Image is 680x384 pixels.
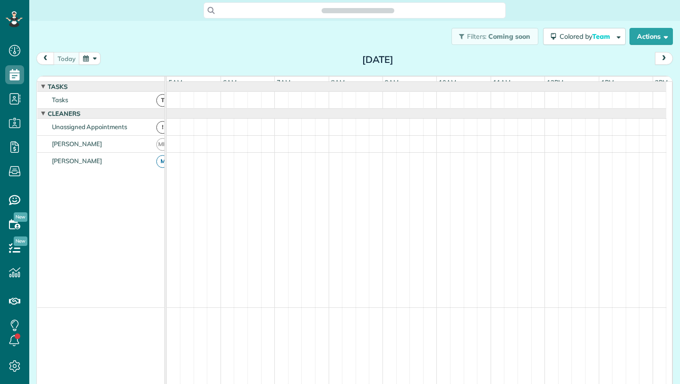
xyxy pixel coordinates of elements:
span: 8am [329,79,347,86]
button: Actions [629,28,673,45]
span: Search ZenMaid… [331,6,384,15]
span: New [14,236,27,246]
span: MH [156,138,169,151]
span: 11am [491,79,512,86]
span: 2pm [653,79,670,86]
span: Tasks [46,83,69,90]
span: Colored by [560,32,613,41]
span: Tasks [50,96,70,104]
button: prev [36,52,54,65]
span: Unassigned Appointments [50,123,129,131]
span: T [156,94,169,107]
span: Filters: [467,32,487,41]
button: today [53,52,80,65]
span: Coming soon [488,32,531,41]
span: [PERSON_NAME] [50,140,104,148]
span: Cleaners [46,110,82,117]
button: next [655,52,673,65]
span: [PERSON_NAME] [50,157,104,165]
span: 10am [437,79,458,86]
button: Colored byTeam [543,28,626,45]
span: New [14,212,27,222]
span: 12pm [545,79,565,86]
h2: [DATE] [319,54,437,65]
span: 7am [275,79,292,86]
span: M [156,155,169,168]
span: 9am [383,79,400,86]
span: 1pm [599,79,616,86]
span: Team [592,32,612,41]
span: 6am [221,79,238,86]
span: ! [156,121,169,134]
span: 5am [167,79,184,86]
